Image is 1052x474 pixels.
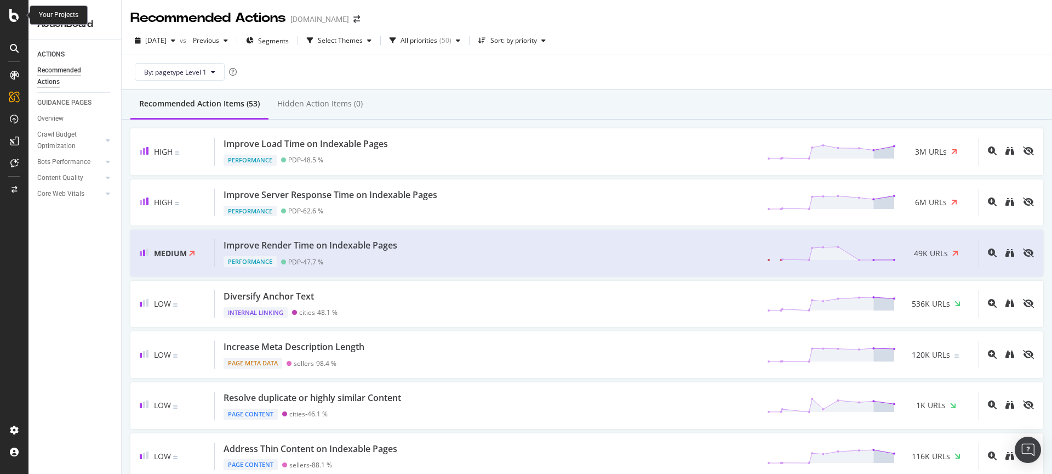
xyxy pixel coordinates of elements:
[353,15,360,23] div: arrow-right-arrow-left
[1023,350,1034,359] div: eye-slash
[988,146,997,155] div: magnifying-glass-plus
[988,452,997,460] div: magnifying-glass-plus
[289,461,332,469] div: sellers - 88.1 %
[37,188,84,200] div: Core Web Vitals
[914,248,948,259] span: 49K URLs
[173,354,178,358] img: Equal
[154,400,171,410] span: Low
[144,67,207,77] span: By: pagetype Level 1
[242,32,293,49] button: Segments
[173,405,178,409] img: Equal
[188,32,232,49] button: Previous
[1005,400,1014,409] div: binoculars
[1005,401,1014,410] a: binoculars
[290,14,349,25] div: [DOMAIN_NAME]
[912,349,950,360] span: 120K URLs
[37,156,90,168] div: Bots Performance
[912,298,950,309] span: 536K URLs
[173,456,178,459] img: Equal
[1005,351,1014,360] a: binoculars
[37,113,64,125] div: Overview
[37,113,113,125] a: Overview
[224,459,278,470] div: Page Content
[1005,249,1014,258] a: binoculars
[1005,198,1014,206] div: binoculars
[288,258,323,266] div: PDP - 47.7 %
[1005,300,1014,309] a: binoculars
[915,197,947,208] span: 6M URLs
[39,10,78,20] div: Your Projects
[988,400,997,409] div: magnifying-glass-plus
[988,249,997,257] div: magnifying-glass-plus
[154,298,171,309] span: Low
[401,37,437,44] div: All priorities
[288,207,323,215] div: PDP - 62.6 %
[188,36,219,45] span: Previous
[224,256,277,267] div: Performance
[1023,249,1034,257] div: eye-slash
[385,32,465,49] button: All priorities(50)
[1015,437,1041,463] div: Open Intercom Messenger
[154,349,171,360] span: Low
[37,172,83,184] div: Content Quality
[224,358,282,369] div: Page Meta Data
[37,49,65,60] div: ACTIONS
[988,299,997,308] div: magnifying-glass-plus
[318,37,363,44] div: Select Themes
[37,188,102,200] a: Core Web Vitals
[1005,146,1014,155] div: binoculars
[1023,299,1034,308] div: eye-slash
[37,49,113,60] a: ACTIONS
[474,32,550,49] button: Sort: by priority
[224,290,314,303] div: Diversify Anchor Text
[1005,249,1014,257] div: binoculars
[954,354,959,358] img: Equal
[1023,198,1034,206] div: eye-slash
[37,129,102,152] a: Crawl Budget Optimization
[139,98,260,109] div: Recommended Action Items (53)
[1005,299,1014,308] div: binoculars
[37,129,95,152] div: Crawl Budget Optimization
[175,202,179,205] img: Equal
[988,198,997,206] div: magnifying-glass-plus
[912,451,950,462] span: 116K URLs
[1005,350,1014,359] div: binoculars
[258,36,289,46] span: Segments
[490,37,537,44] div: Sort: by priority
[37,97,113,109] a: GUIDANCE PAGES
[130,9,286,27] div: Recommended Actions
[224,189,437,201] div: Improve Server Response Time on Indexable Pages
[439,37,451,44] div: ( 50 )
[154,197,173,207] span: High
[1005,452,1014,460] div: binoculars
[224,392,401,404] div: Resolve duplicate or highly similar Content
[1023,400,1034,409] div: eye-slash
[277,98,363,109] div: Hidden Action Items (0)
[224,409,278,420] div: Page Content
[224,206,277,217] div: Performance
[916,400,946,411] span: 1K URLs
[130,32,180,49] button: [DATE]
[154,146,173,157] span: High
[288,156,323,164] div: PDP - 48.5 %
[224,239,397,252] div: Improve Render Time on Indexable Pages
[37,65,103,88] div: Recommended Actions
[37,65,113,88] a: Recommended Actions
[37,156,102,168] a: Bots Performance
[1005,198,1014,207] a: binoculars
[915,146,947,157] span: 3M URLs
[294,359,336,368] div: sellers - 98.4 %
[175,151,179,155] img: Equal
[299,308,338,317] div: cities - 48.1 %
[289,410,328,418] div: cities - 46.1 %
[1005,147,1014,156] a: binoculars
[173,303,178,307] img: Equal
[302,32,376,49] button: Select Themes
[1023,146,1034,155] div: eye-slash
[154,451,171,461] span: Low
[224,307,288,318] div: Internal Linking
[37,172,102,184] a: Content Quality
[154,248,187,258] span: Medium
[1005,452,1014,461] a: binoculars
[180,36,188,45] span: vs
